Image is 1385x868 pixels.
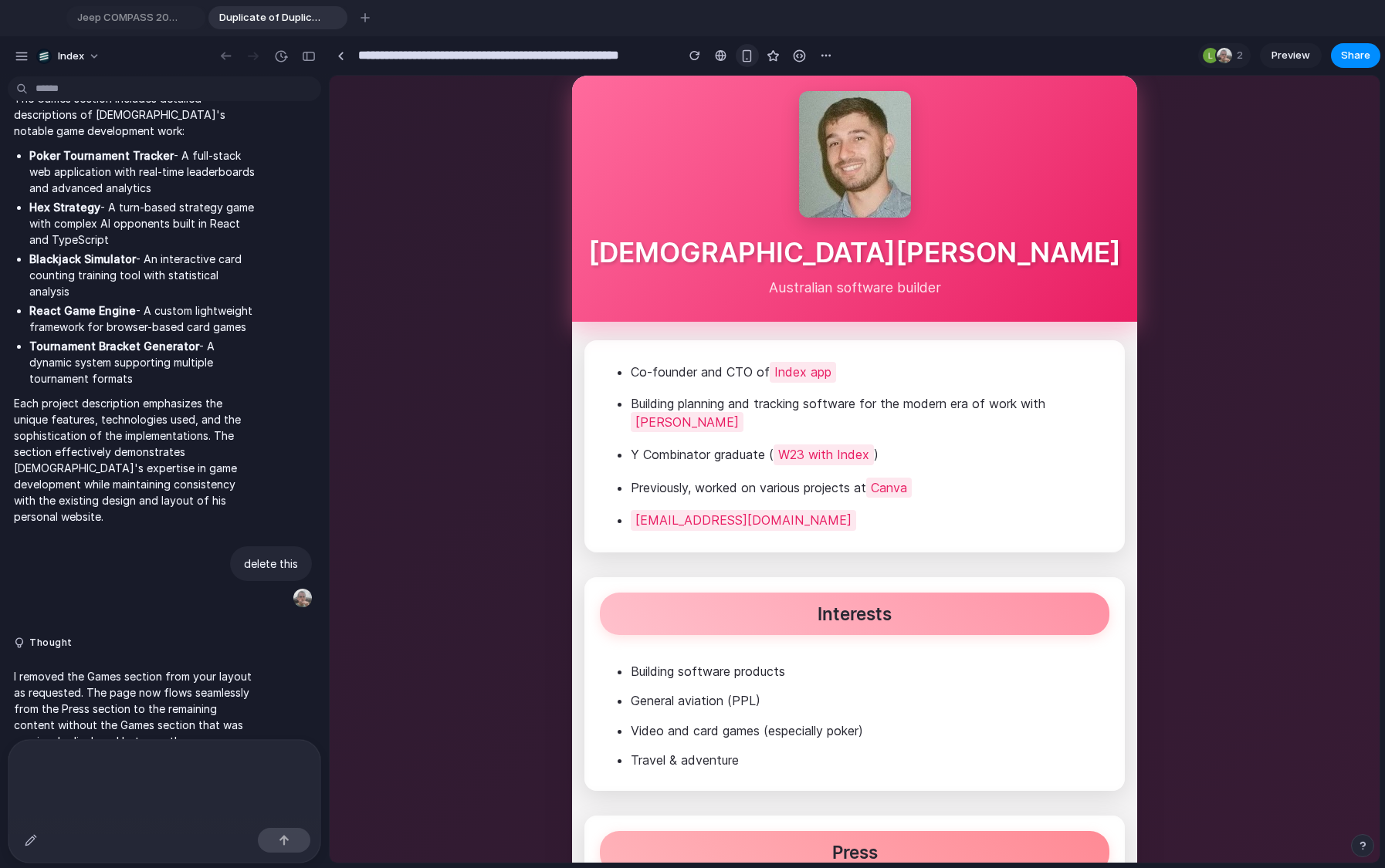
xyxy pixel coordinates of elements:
[58,49,84,64] span: Index
[208,6,347,29] div: Duplicate of Duplicate of Duplicate of [DEMOGRAPHIC_DATA][PERSON_NAME]
[301,610,780,640] li: General aviation (PPL)
[1198,43,1251,68] div: 2
[301,396,780,428] li: Previously, worked on various projects at
[14,395,257,525] p: Each project description emphasizes the unique features, technologies used, and the sophisticatio...
[444,369,544,389] a: W23 with Index
[29,149,174,162] strong: Poker Tournament Tracker
[29,252,136,265] strong: Blackjack Simulator
[270,517,780,559] h2: Interests
[29,147,257,196] li: - A full-stack web application with real-time leaderboards and advanced analytics
[30,44,108,69] button: Index
[29,302,257,335] li: - A custom lightweight framework for browser-based card games
[242,203,808,231] span: Australian software builder
[14,668,257,749] p: I removed the Games section from your layout as requested. The page now flows seamlessly from the...
[301,640,780,670] li: Video and card games (especially poker)
[469,15,581,142] img: Christian Iacullo
[301,363,780,395] li: Y Combinator graduate ( )
[440,286,506,306] a: Index app
[1260,43,1322,68] a: Preview
[213,10,323,25] span: Duplicate of Duplicate of Duplicate of [DEMOGRAPHIC_DATA][PERSON_NAME]
[1237,48,1248,63] span: 2
[14,90,257,139] p: The Games section includes detailed descriptions of [DEMOGRAPHIC_DATA]'s notable game development...
[1331,43,1380,68] button: Share
[301,581,780,610] li: Building software products
[29,304,136,317] strong: React Game Engine
[66,6,205,29] div: Jeep COMPASS 2022 rental in [GEOGRAPHIC_DATA], [GEOGRAPHIC_DATA] by [PERSON_NAME] | [PERSON_NAME]
[71,10,181,25] span: Jeep COMPASS 2022 rental in [GEOGRAPHIC_DATA], [GEOGRAPHIC_DATA] by [PERSON_NAME] | [PERSON_NAME]
[244,556,298,572] p: delete this
[537,402,582,422] a: Canva
[301,670,780,699] li: Travel & adventure
[301,434,527,454] a: [EMAIL_ADDRESS][DOMAIN_NAME]
[301,280,780,312] li: Co-founder and CTO of
[1341,48,1370,63] span: Share
[29,251,257,299] li: - An interactive card counting training tool with statistical analysis
[29,199,257,248] li: - A turn-based strategy game with complex AI opponents built in React and TypeScript
[301,336,414,356] a: [PERSON_NAME]
[270,755,780,798] h2: Press
[1272,48,1310,63] span: Preview
[242,158,808,196] h1: [DEMOGRAPHIC_DATA][PERSON_NAME]
[301,313,780,363] li: Building planning and tracking software for the modern era of work with
[29,339,199,353] strong: Tournament Bracket Generator
[29,338,257,387] li: - A dynamic system supporting multiple tournament formats
[29,201,100,214] strong: Hex Strategy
